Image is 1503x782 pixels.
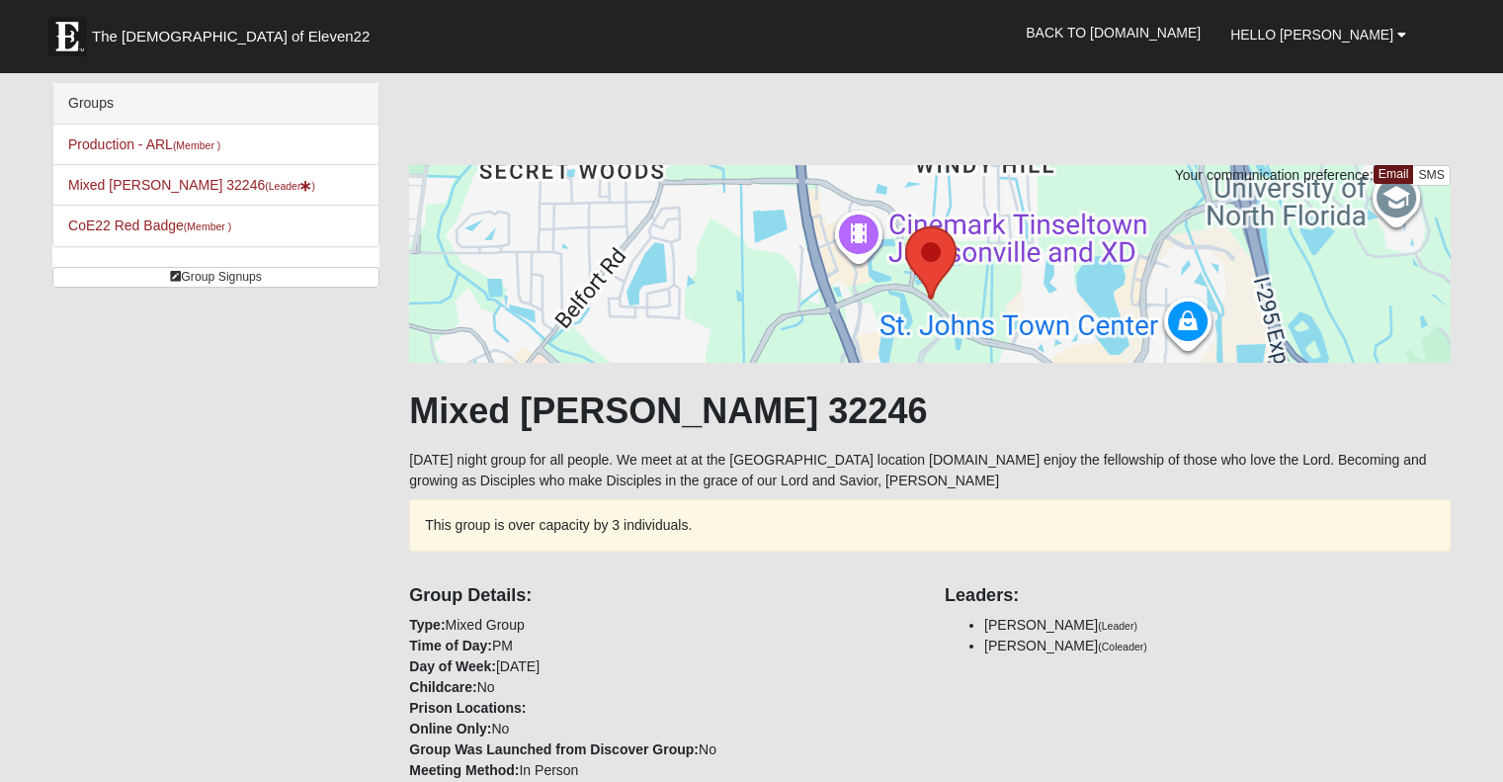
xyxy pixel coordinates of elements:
[68,177,315,193] a: Mixed [PERSON_NAME] 32246(Leader)
[47,17,87,56] img: Eleven22 logo
[265,180,315,192] small: (Leader )
[409,585,915,607] h4: Group Details:
[68,136,220,152] a: Production - ARL(Member )
[984,636,1451,656] li: [PERSON_NAME]
[409,617,445,633] strong: Type:
[409,700,526,716] strong: Prison Locations:
[1098,641,1147,652] small: (Coleader)
[409,741,699,757] strong: Group Was Launched from Discover Group:
[1412,165,1451,186] a: SMS
[92,27,370,46] span: The [DEMOGRAPHIC_DATA] of Eleven22
[173,139,220,151] small: (Member )
[53,83,378,125] div: Groups
[409,721,491,737] strong: Online Only:
[1098,620,1137,632] small: (Leader)
[409,658,496,674] strong: Day of Week:
[1374,165,1414,184] a: Email
[1230,27,1393,43] span: Hello [PERSON_NAME]
[409,679,476,695] strong: Childcare:
[409,499,1451,552] div: This group is over capacity by 3 individuals.
[1175,167,1374,183] span: Your communication preference:
[1011,8,1215,57] a: Back to [DOMAIN_NAME]
[52,267,379,288] a: Group Signups
[409,638,492,653] strong: Time of Day:
[984,615,1451,636] li: [PERSON_NAME]
[68,217,231,233] a: CoE22 Red Badge(Member )
[184,220,231,232] small: (Member )
[38,7,433,56] a: The [DEMOGRAPHIC_DATA] of Eleven22
[409,390,1451,432] h1: Mixed [PERSON_NAME] 32246
[1215,10,1421,59] a: Hello [PERSON_NAME]
[945,585,1451,607] h4: Leaders:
